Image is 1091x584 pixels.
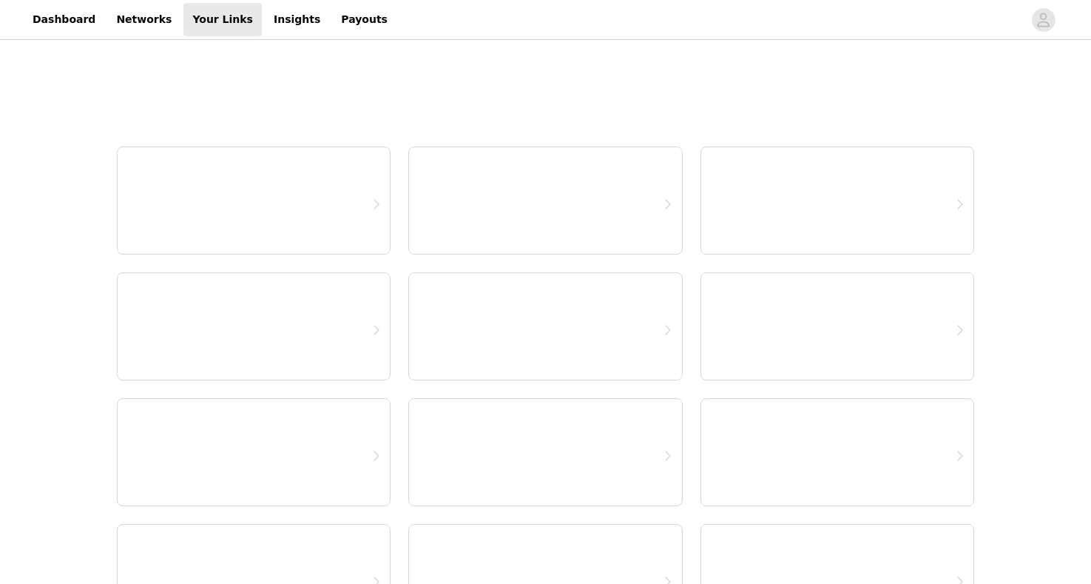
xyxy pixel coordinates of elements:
a: Dashboard [24,3,104,36]
a: Networks [107,3,180,36]
a: Payouts [332,3,396,36]
a: Your Links [183,3,262,36]
div: avatar [1036,8,1050,32]
a: Insights [265,3,329,36]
